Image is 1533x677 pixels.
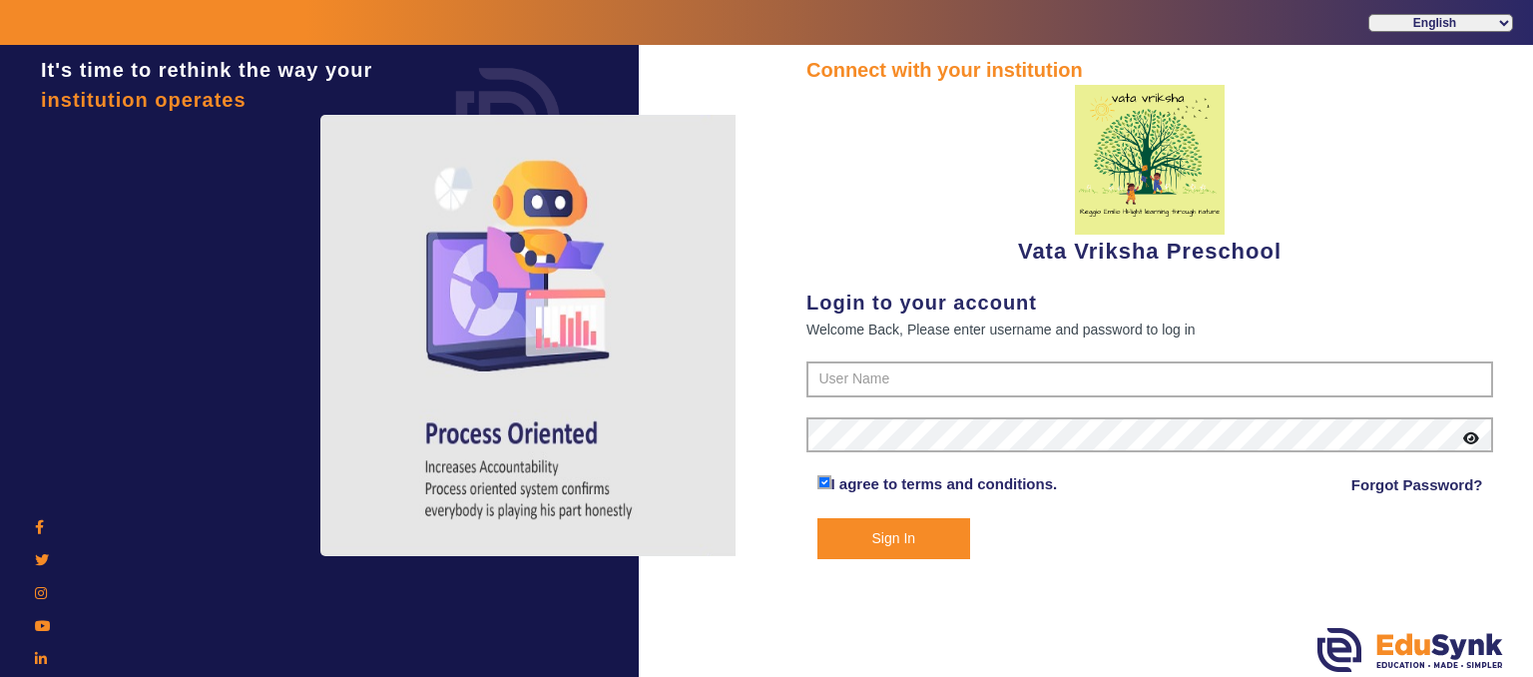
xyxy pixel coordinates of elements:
[806,288,1493,318] div: Login to your account
[433,45,583,195] img: login.png
[320,115,740,556] img: login4.png
[806,85,1493,268] div: Vata Vriksha Preschool
[1351,473,1483,497] a: Forgot Password?
[831,475,1058,492] a: I agree to terms and conditions.
[817,518,971,559] button: Sign In
[41,89,247,111] span: institution operates
[1075,85,1225,235] img: 817d6453-c4a2-41f8-ac39-e8a470f27eea
[1317,628,1503,672] img: edusynk.png
[806,318,1493,341] div: Welcome Back, Please enter username and password to log in
[806,55,1493,85] div: Connect with your institution
[41,59,372,81] span: It's time to rethink the way your
[806,361,1493,397] input: User Name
